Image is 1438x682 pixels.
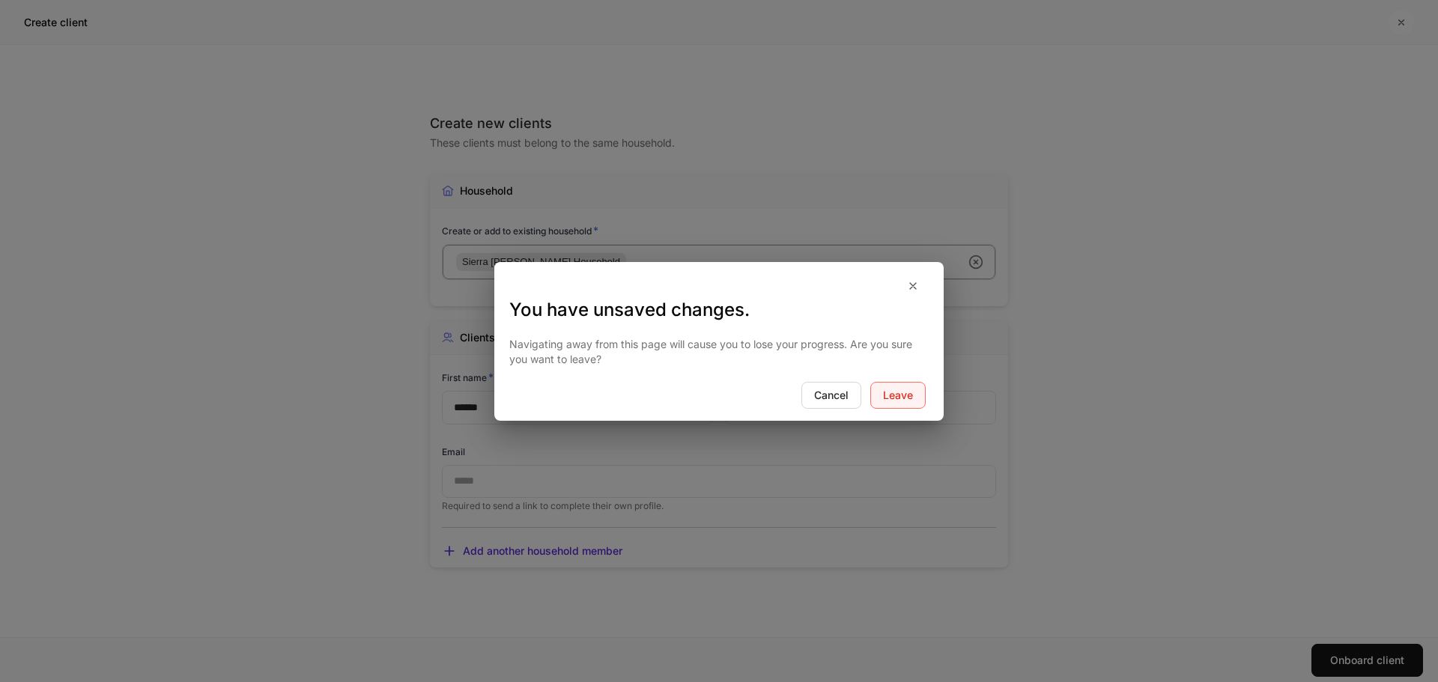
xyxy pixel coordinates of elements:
h3: You have unsaved changes. [509,298,929,322]
button: Cancel [801,382,861,409]
button: Leave [870,382,926,409]
p: Navigating away from this page will cause you to lose your progress. Are you sure you want to leave? [509,337,929,367]
div: Cancel [814,390,849,401]
div: Leave [883,390,913,401]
